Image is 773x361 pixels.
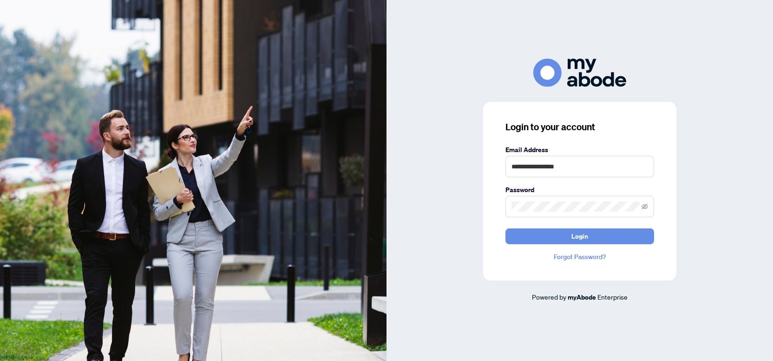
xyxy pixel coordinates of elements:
a: Forgot Password? [505,252,654,262]
span: Powered by [532,293,566,301]
button: Login [505,228,654,244]
span: eye-invisible [642,203,648,210]
h3: Login to your account [505,120,654,134]
span: Enterprise [597,293,628,301]
a: myAbode [568,292,596,302]
span: Login [571,229,588,244]
label: Password [505,185,654,195]
img: ma-logo [533,59,626,87]
label: Email Address [505,145,654,155]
